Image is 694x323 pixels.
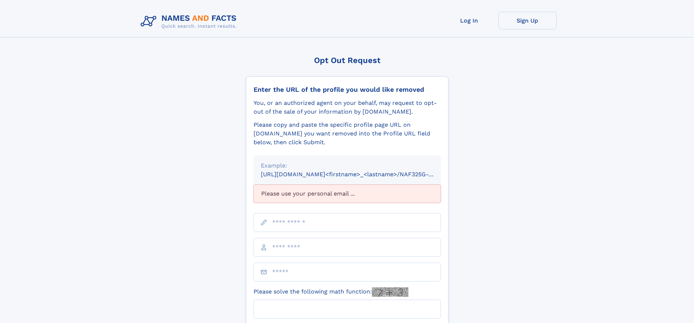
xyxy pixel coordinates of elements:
div: Example: [261,161,434,170]
small: [URL][DOMAIN_NAME]<firstname>_<lastname>/NAF325G-xxxxxxxx [261,171,455,178]
label: Please solve the following math function: [254,287,408,297]
div: Please copy and paste the specific profile page URL on [DOMAIN_NAME] you want removed into the Pr... [254,121,441,147]
img: Logo Names and Facts [138,12,243,31]
div: Enter the URL of the profile you would like removed [254,86,441,94]
a: Log In [440,12,498,29]
div: Please use your personal email ... [254,185,441,203]
a: Sign Up [498,12,557,29]
div: You, or an authorized agent on your behalf, may request to opt-out of the sale of your informatio... [254,99,441,116]
div: Opt Out Request [246,56,448,65]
